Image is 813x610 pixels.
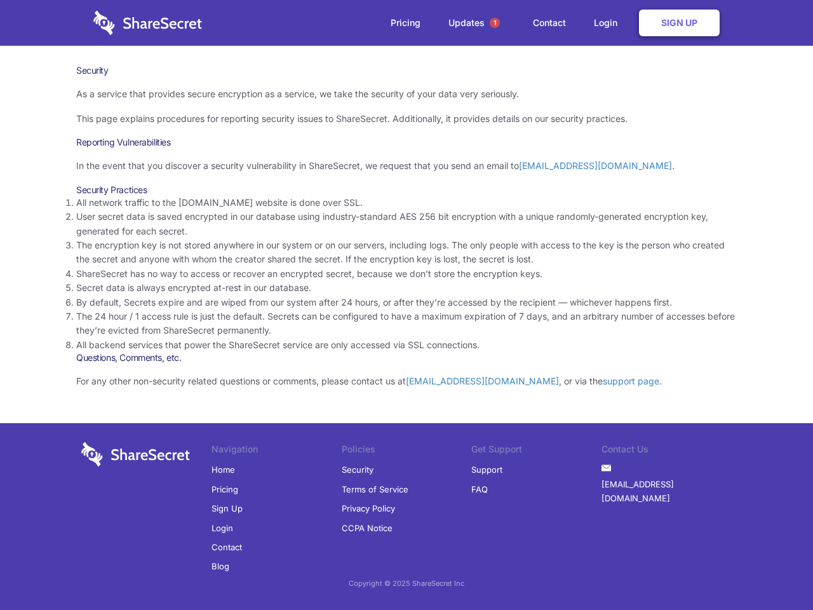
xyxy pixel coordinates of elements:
[471,480,488,499] a: FAQ
[76,210,737,238] li: User secret data is saved encrypted in our database using industry-standard AES 256 bit encryptio...
[639,10,720,36] a: Sign Up
[471,442,601,460] li: Get Support
[76,309,737,338] li: The 24 hour / 1 access rule is just the default. Secrets can be configured to have a maximum expi...
[601,442,732,460] li: Contact Us
[76,137,737,148] h3: Reporting Vulnerabilities
[76,238,737,267] li: The encryption key is not stored anywhere in our system or on our servers, including logs. The on...
[76,184,737,196] h3: Security Practices
[76,352,737,363] h3: Questions, Comments, etc.
[76,267,737,281] li: ShareSecret has no way to access or recover an encrypted secret, because we don’t store the encry...
[212,499,243,518] a: Sign Up
[471,460,502,479] a: Support
[76,159,737,173] p: In the event that you discover a security vulnerability in ShareSecret, we request that you send ...
[342,518,393,538] a: CCPA Notice
[81,442,190,466] img: logo-wordmark-white-trans-d4663122ce5f474addd5e946df7df03e33cb6a1c49d2221995e7729f52c070b2.svg
[76,87,737,101] p: As a service that provides secure encryption as a service, we take the security of your data very...
[581,3,636,43] a: Login
[76,295,737,309] li: By default, Secrets expire and are wiped from our system after 24 hours, or after they’re accesse...
[76,281,737,295] li: Secret data is always encrypted at-rest in our database.
[520,3,579,43] a: Contact
[76,65,737,76] h1: Security
[212,518,233,538] a: Login
[76,338,737,352] li: All backend services that power the ShareSecret service are only accessed via SSL connections.
[212,538,242,557] a: Contact
[212,480,238,499] a: Pricing
[601,475,732,508] a: [EMAIL_ADDRESS][DOMAIN_NAME]
[212,442,342,460] li: Navigation
[76,374,737,388] p: For any other non-security related questions or comments, please contact us at , or via the .
[212,557,229,576] a: Blog
[603,376,659,386] a: support page
[93,11,202,35] img: logo-wordmark-white-trans-d4663122ce5f474addd5e946df7df03e33cb6a1c49d2221995e7729f52c070b2.svg
[406,376,559,386] a: [EMAIL_ADDRESS][DOMAIN_NAME]
[342,460,373,479] a: Security
[342,499,395,518] a: Privacy Policy
[519,160,672,171] a: [EMAIL_ADDRESS][DOMAIN_NAME]
[342,442,472,460] li: Policies
[490,18,500,28] span: 1
[212,460,235,479] a: Home
[76,112,737,126] p: This page explains procedures for reporting security issues to ShareSecret. Additionally, it prov...
[76,196,737,210] li: All network traffic to the [DOMAIN_NAME] website is done over SSL.
[378,3,433,43] a: Pricing
[342,480,408,499] a: Terms of Service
